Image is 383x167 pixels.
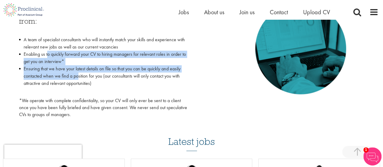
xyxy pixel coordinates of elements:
a: Upload CV [303,8,330,16]
iframe: reCAPTCHA [4,145,82,163]
a: Join us [239,8,255,16]
h3: By sending us your latest CV you will benefit from: [19,9,187,33]
a: Contact [270,8,288,16]
img: Chatbot [363,147,381,165]
span: 1 [363,147,368,152]
li: Enabling us to quickly forward your CV to hiring managers for relevant roles in order to get you ... [19,51,187,65]
li: A team of specialist consultants who will instantly match your skills and experience with relevan... [19,36,187,51]
h3: Latest jobs [168,121,215,151]
a: Jobs [179,8,189,16]
p: *We operate with complete confidentiality, so your CV will only ever be sent to a client once you... [19,97,187,118]
a: About us [204,8,224,16]
li: Ensuring that we have your latest details on file so that you can be quickly and easily contacted... [19,65,187,94]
